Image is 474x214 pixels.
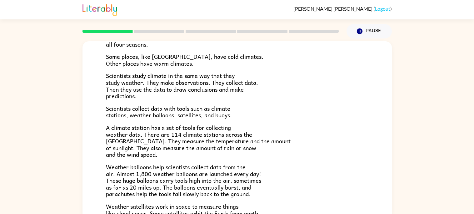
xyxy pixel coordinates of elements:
[293,6,373,12] span: [PERSON_NAME] [PERSON_NAME]
[106,52,263,68] span: Some places, like [GEOGRAPHIC_DATA], have cold climates. Other places have warm climates.
[375,6,390,12] a: Logout
[106,104,232,120] span: Scientists collect data with tools such as climate stations, weather balloons, satellites, and bu...
[106,71,258,100] span: Scientists study climate in the same way that they study weather. They make observations. They co...
[347,24,392,38] button: Pause
[106,162,261,198] span: Weather balloons help scientists collect data from the air. Almost 1,800 weather balloons are lau...
[82,3,117,16] img: Literably
[293,6,392,12] div: ( )
[106,123,291,159] span: A climate station has a set of tools for collecting weather data. There are 114 climate stations ...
